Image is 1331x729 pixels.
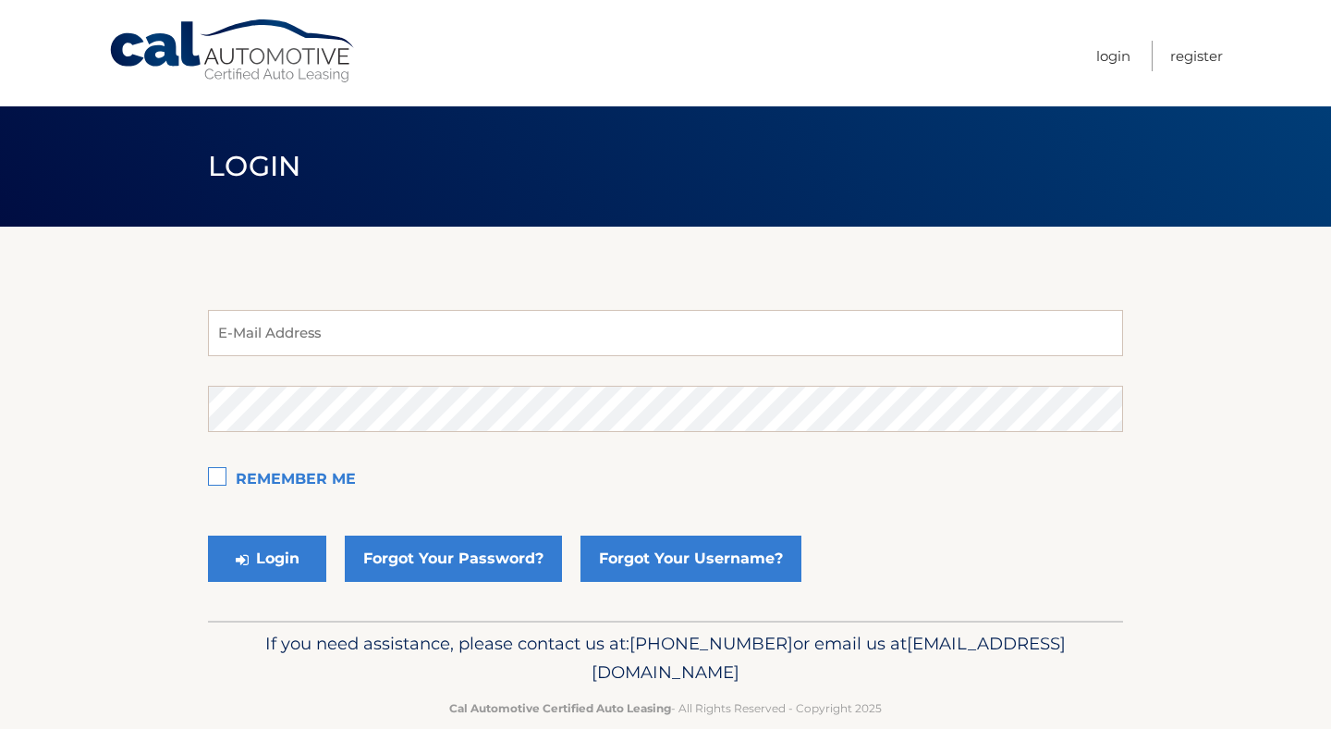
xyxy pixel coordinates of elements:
a: Forgot Your Username? [580,536,801,582]
a: Register [1170,41,1223,71]
input: E-Mail Address [208,310,1123,356]
p: - All Rights Reserved - Copyright 2025 [220,698,1111,718]
p: If you need assistance, please contact us at: or email us at [220,629,1111,688]
span: Login [208,149,301,183]
a: Login [1096,41,1130,71]
span: [PHONE_NUMBER] [629,633,793,654]
strong: Cal Automotive Certified Auto Leasing [449,701,671,715]
button: Login [208,536,326,582]
a: Cal Automotive [108,19,358,84]
label: Remember Me [208,462,1123,499]
a: Forgot Your Password? [345,536,562,582]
